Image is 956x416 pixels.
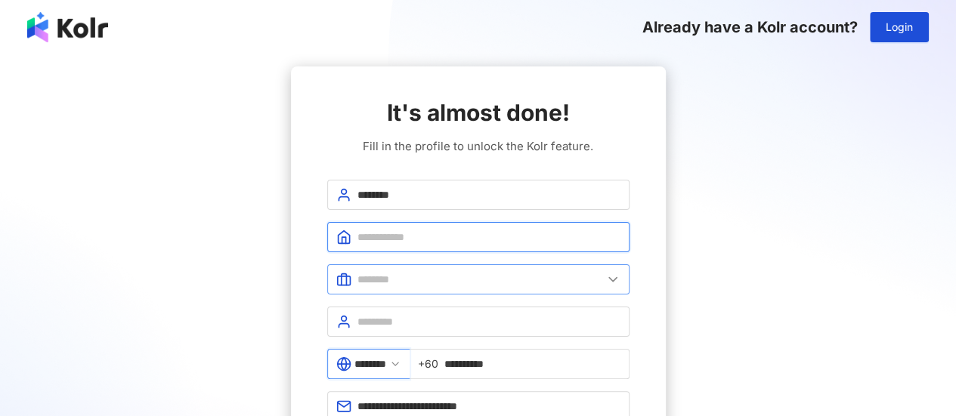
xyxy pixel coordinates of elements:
span: It's almost done! [387,97,570,128]
button: Login [870,12,929,42]
span: Already have a Kolr account? [642,18,858,36]
span: Fill in the profile to unlock the Kolr feature. [363,137,593,156]
img: logo [27,12,108,42]
span: Login [886,21,913,33]
span: +60 [418,356,438,372]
